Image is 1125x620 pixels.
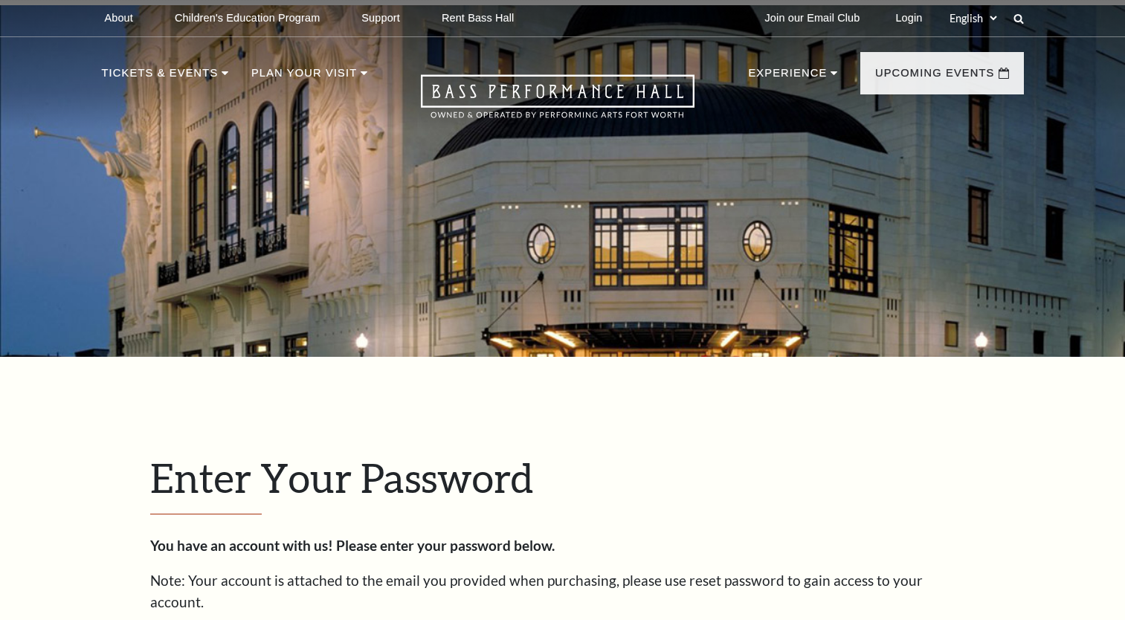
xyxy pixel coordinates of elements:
p: Plan Your Visit [251,64,357,91]
p: Support [361,12,400,25]
p: About [105,12,133,25]
span: Enter Your Password [150,453,533,501]
p: Note: Your account is attached to the email you provided when purchasing, please use reset passwo... [150,570,976,613]
p: Rent Bass Hall [442,12,515,25]
strong: Please enter your password below. [336,537,555,554]
p: Experience [748,64,827,91]
p: Upcoming Events [875,64,995,91]
p: Tickets & Events [102,64,219,91]
select: Select: [947,11,999,25]
strong: You have an account with us! [150,537,333,554]
p: Children's Education Program [175,12,320,25]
